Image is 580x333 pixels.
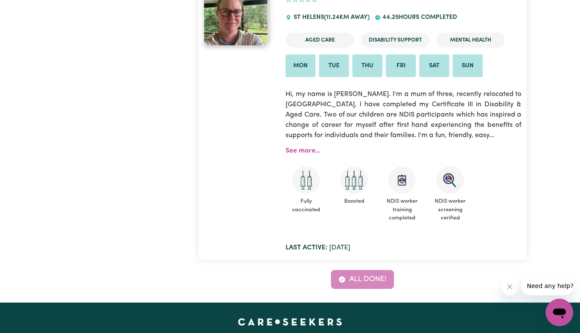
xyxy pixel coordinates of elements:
[319,54,349,78] li: Available on Tue
[238,318,342,325] a: Careseekers home page
[546,299,573,326] iframe: Button to launch messaging window
[334,194,375,209] span: Boosted
[324,14,370,21] span: ( 11.24 km away)
[453,54,483,78] li: Available on Sun
[419,54,449,78] li: Available on Sat
[352,54,382,78] li: Available on Thu
[375,6,462,29] div: 44.25 hours completed
[361,33,430,48] li: Disability Support
[5,6,52,13] span: Need any help?
[285,54,316,78] li: Available on Mon
[388,166,416,194] img: CS Academy: Introduction to NDIS Worker Training course completed
[292,166,320,194] img: Care and support worker has received 2 doses of COVID-19 vaccine
[430,194,471,225] span: NDIS worker screening verified
[285,244,350,251] span: [DATE]
[285,194,327,217] span: Fully vaccinated
[501,278,518,295] iframe: Close message
[285,84,521,146] p: Hi, my name is [PERSON_NAME]. I'm a mum of three, recently relocated to [GEOGRAPHIC_DATA]. I have...
[386,54,416,78] li: Available on Fri
[522,276,573,295] iframe: Message from company
[285,33,354,48] li: Aged Care
[436,166,464,194] img: NDIS Worker Screening Verified
[436,33,505,48] li: Mental Health
[285,244,328,251] b: Last active:
[285,147,321,154] a: See more...
[382,194,423,225] span: NDIS worker training completed
[340,166,368,194] img: Care and support worker has received booster dose of COVID-19 vaccination
[285,6,374,29] div: ST HELENS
